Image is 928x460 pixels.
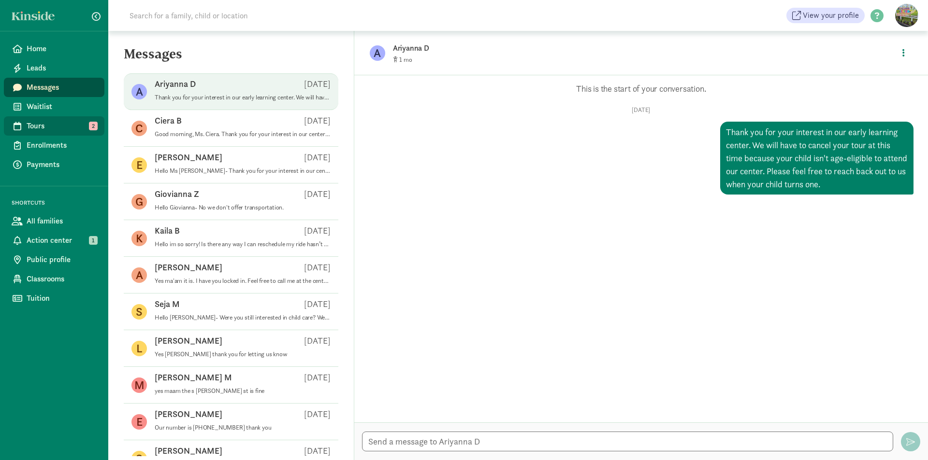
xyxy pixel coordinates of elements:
span: Leads [27,62,97,74]
p: Ariyanna D [155,78,196,90]
a: Public profile [4,250,104,269]
p: Hello [PERSON_NAME]- Were you still interested in child care? We have an opening. [155,314,331,321]
p: [DATE] [304,335,331,347]
span: 2 [89,122,98,130]
figure: L [131,341,147,356]
figure: A [131,84,147,99]
a: Tours 2 [4,116,104,136]
div: Thank you for your interest in our early learning center. We will have to cancel your tour at thi... [720,122,913,195]
figure: K [131,231,147,246]
p: This is the start of your conversation. [369,83,913,95]
figure: E [131,157,147,173]
p: Ciera B [155,115,182,126]
a: Home [4,39,104,58]
figure: A [370,45,385,61]
p: Yes [PERSON_NAME] thank you for letting us know [155,350,331,358]
span: 1 [89,236,98,245]
span: View your profile [803,10,859,21]
a: Action center 1 [4,231,104,250]
a: Classrooms [4,269,104,289]
p: Seja M [155,298,180,310]
figure: C [131,121,147,136]
p: Hello Giovianna- No we don't offer transportation. [155,204,331,211]
p: [PERSON_NAME] [155,445,222,457]
p: Ariyanna D [393,42,697,55]
p: Kaila B [155,225,180,237]
span: Action center [27,235,97,246]
span: All families [27,215,97,227]
p: yes maam the s [PERSON_NAME] st is fine [155,387,331,395]
input: Search for a family, child or location [124,6,395,25]
a: Enrollments [4,136,104,155]
p: Good morning, Ms. Ciera. Thank you for your interest in our center and for signing up on our wait... [155,130,331,138]
p: [PERSON_NAME] [155,335,222,347]
p: Our number is [PHONE_NUMBER] thank you [155,424,331,432]
p: [DATE] [304,262,331,273]
p: Thank you for your interest in our early learning center. We will have to cancel your tour at thi... [155,94,331,101]
figure: S [131,304,147,320]
a: Payments [4,155,104,174]
span: Messages [27,82,97,93]
figure: E [131,414,147,430]
p: [DATE] [304,408,331,420]
figure: M [131,377,147,393]
span: Home [27,43,97,55]
p: Yes ma'am it is. I have you locked in. Feel free to call me at the center [PHONE_NUMBER] [155,277,331,285]
a: Waitlist [4,97,104,116]
p: [DATE] [304,78,331,90]
span: Tuition [27,293,97,304]
p: [DATE] [304,188,331,200]
span: Public profile [27,254,97,265]
span: Tours [27,120,97,132]
p: [DATE] [304,298,331,310]
p: [DATE] [369,106,913,114]
p: [DATE] [304,152,331,163]
p: [DATE] [304,445,331,457]
figure: G [131,194,147,209]
p: [PERSON_NAME] [155,262,222,273]
p: [PERSON_NAME] [155,408,222,420]
p: [PERSON_NAME] [155,152,222,163]
p: Hello Ms [PERSON_NAME]- Thank you for your interest in our center. The tour availability times sh... [155,167,331,175]
a: Leads [4,58,104,78]
a: View your profile [786,8,865,23]
h5: Messages [108,46,354,70]
p: [DATE] [304,225,331,237]
figure: A [131,267,147,283]
p: [DATE] [304,372,331,383]
span: 1 [399,56,412,64]
span: Payments [27,159,97,170]
a: Tuition [4,289,104,308]
a: All families [4,211,104,231]
p: Hello im so sorry! Is there any way I can reschedule my ride hasn’t shown up or answered any of m... [155,240,331,248]
a: Messages [4,78,104,97]
span: Classrooms [27,273,97,285]
span: Enrollments [27,139,97,151]
p: Giovianna Z [155,188,199,200]
span: Waitlist [27,101,97,112]
p: [PERSON_NAME] M [155,372,232,383]
p: [DATE] [304,115,331,126]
